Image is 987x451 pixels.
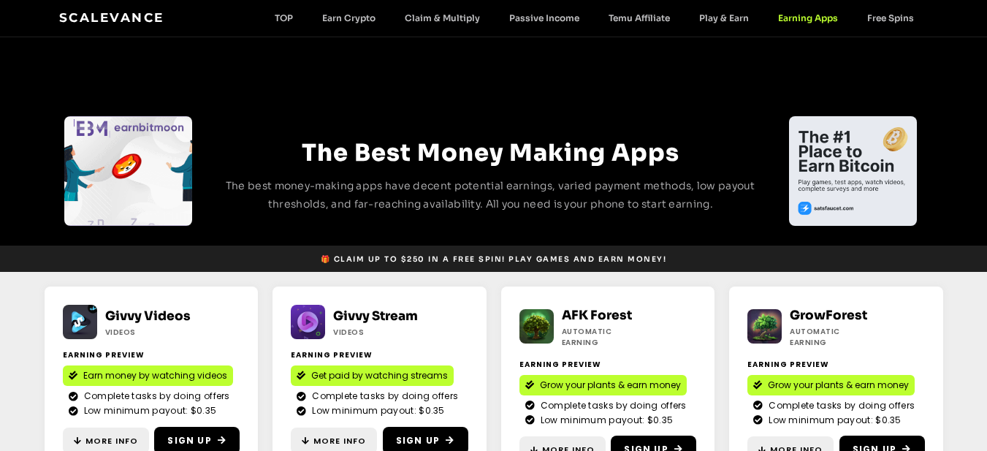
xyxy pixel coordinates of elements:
[260,12,929,23] nav: Menu
[85,435,138,447] span: More Info
[519,375,687,395] a: Grow your plants & earn money
[537,414,674,427] span: Low minimum payout: $0.35
[308,404,445,417] span: Low minimum payout: $0.35
[765,399,915,412] span: Complete tasks by doing offers
[562,308,632,323] a: AFK Forest
[763,12,853,23] a: Earning Apps
[313,435,366,447] span: More Info
[291,349,468,360] h2: Earning Preview
[540,379,681,392] span: Grow your plants & earn money
[220,177,762,213] p: The best money-making apps have decent potential earnings, varied payment methods, low payout thr...
[790,326,878,348] h2: Automatic earning
[291,365,454,386] a: Get paid by watching streams
[315,250,673,268] a: 🎁 Claim up to $250 in a free spin! Play games and earn money!
[594,12,685,23] a: Temu Affiliate
[83,369,227,382] span: Earn money by watching videos
[768,379,909,392] span: Grow your plants & earn money
[63,349,240,360] h2: Earning Preview
[308,12,390,23] a: Earn Crypto
[63,365,233,386] a: Earn money by watching videos
[80,390,230,403] span: Complete tasks by doing offers
[220,134,762,171] h2: The Best Money Making Apps
[853,12,929,23] a: Free Spins
[64,116,192,226] div: Slides
[790,308,867,323] a: GrowForest
[562,326,650,348] h2: Automatic earning
[519,359,697,370] h2: Earning Preview
[105,308,191,324] a: Givvy Videos
[537,399,687,412] span: Complete tasks by doing offers
[333,308,418,324] a: Givvy Stream
[765,414,902,427] span: Low minimum payout: $0.35
[747,359,925,370] h2: Earning Preview
[685,12,763,23] a: Play & Earn
[105,327,194,338] h2: Videos
[59,10,164,25] a: Scalevance
[80,404,217,417] span: Low minimum payout: $0.35
[747,375,915,395] a: Grow your plants & earn money
[308,390,458,403] span: Complete tasks by doing offers
[390,12,495,23] a: Claim & Multiply
[260,12,308,23] a: TOP
[321,254,667,265] span: 🎁 Claim up to $250 in a free spin! Play games and earn money!
[333,327,422,338] h2: Videos
[495,12,594,23] a: Passive Income
[789,116,917,226] div: Slides
[311,369,448,382] span: Get paid by watching streams
[167,434,211,447] span: Sign Up
[396,434,440,447] span: Sign Up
